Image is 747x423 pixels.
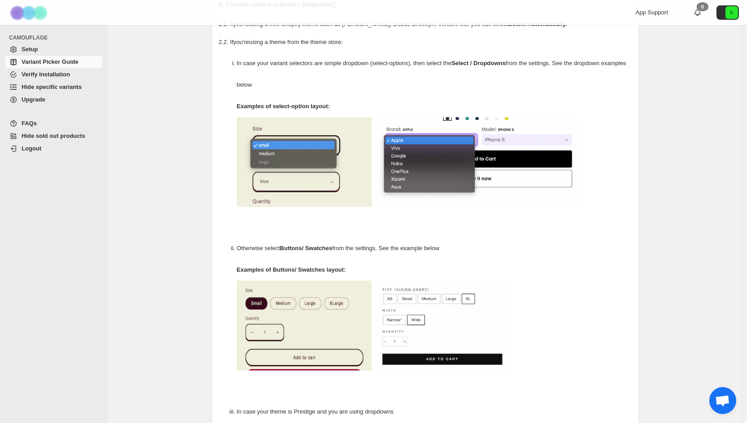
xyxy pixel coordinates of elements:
span: App Support [636,9,668,16]
div: Otevřený chat [709,387,736,414]
text: K [730,10,734,15]
a: Upgrade [5,93,102,106]
a: Verify Installation [5,68,102,81]
span: Upgrade [22,96,45,103]
a: 0 [693,8,702,17]
span: FAQs [22,120,37,127]
span: Setup [22,46,38,53]
strong: Buttons/ Swatches [280,245,332,251]
p: In case your theme is Prestige and you are using dropdowns [237,401,631,423]
span: Hide specific variants [22,84,82,90]
img: camouflage-select-options [237,117,372,207]
p: In case your variant selectors are simple dropdown (select-options), then select the from the set... [237,53,631,96]
span: Logout [22,145,41,152]
div: 0 [697,2,708,11]
strong: Select / Dropdowns [451,60,506,66]
img: camouflage-select-options-2 [376,117,578,207]
strong: Examples of Buttons/ Swatches layout: [237,266,346,273]
a: Variant Picker Guide [5,56,102,68]
p: 2.2. If you're using a theme from the theme store: [219,38,631,47]
img: Camouflage [7,0,52,25]
button: Avatar with initials K [716,5,739,20]
img: camouflage-swatch-1 [237,281,372,370]
img: camouflage-swatch-2 [376,281,511,370]
a: Logout [5,142,102,155]
strong: Examples of select-option layout: [237,103,330,110]
a: FAQs [5,117,102,130]
span: Avatar with initials K [725,6,738,19]
span: Hide sold out products [22,132,85,139]
span: CAMOUFLAGE [9,34,103,41]
span: Variant Picker Guide [22,58,78,65]
span: Verify Installation [22,71,70,78]
p: Otherwise select from the settings. See the example below [237,238,631,259]
a: Setup [5,43,102,56]
a: Hide specific variants [5,81,102,93]
a: Hide sold out products [5,130,102,142]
